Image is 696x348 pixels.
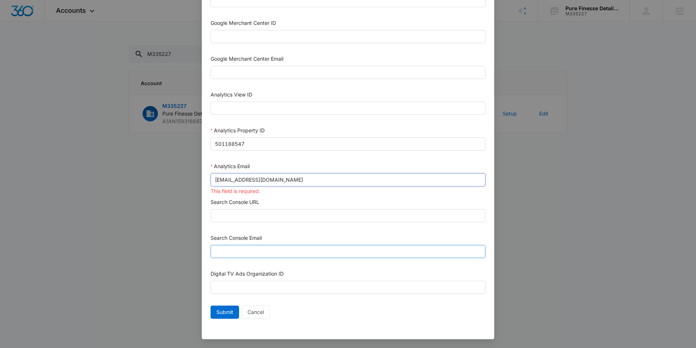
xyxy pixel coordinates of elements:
label: Digital TV Ads Organization ID [211,271,284,277]
input: Analytics Property ID [211,137,485,151]
label: Search Console Email [211,235,262,241]
span: Submit [216,308,233,316]
input: Analytics Email [211,173,485,186]
div: This field is required. [211,187,485,196]
label: Analytics Email [211,163,250,169]
span: Cancel [247,308,264,316]
button: Submit [211,306,239,319]
button: Cancel [242,306,270,319]
label: Google Merchant Center ID [211,20,276,26]
label: Search Console URL [211,199,259,205]
input: Analytics View ID [211,102,485,115]
label: Google Merchant Center Email [211,56,283,62]
input: Search Console URL [211,209,485,222]
input: Digital TV Ads Organization ID [211,281,485,294]
input: Search Console Email [211,245,485,258]
label: Analytics Property ID [211,127,265,133]
label: Analytics View ID [211,91,252,98]
input: Google Merchant Center ID [211,30,485,43]
input: Google Merchant Center Email [211,66,485,79]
